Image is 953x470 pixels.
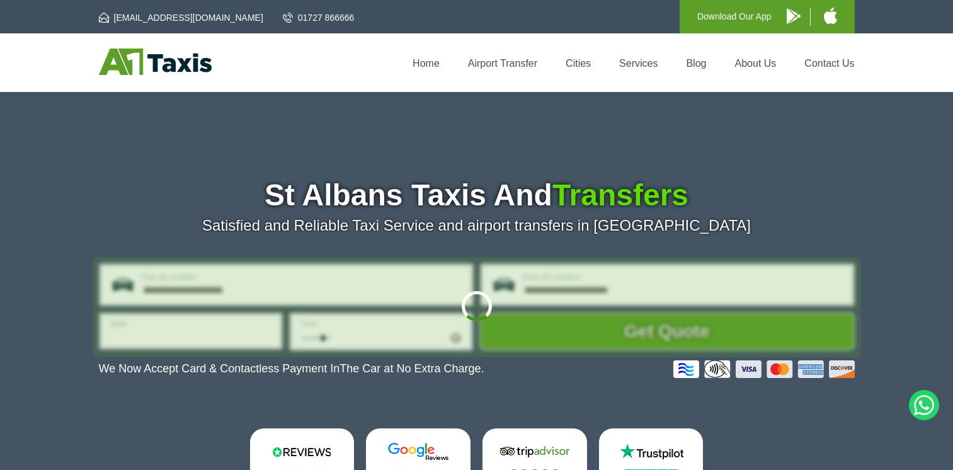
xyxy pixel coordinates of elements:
[340,362,484,375] span: The Car at No Extra Charge.
[613,442,689,461] img: Trustpilot
[697,9,772,25] p: Download Our App
[264,442,340,461] img: Reviews.io
[619,58,658,69] a: Services
[99,217,855,234] p: Satisfied and Reliable Taxi Service and airport transfers in [GEOGRAPHIC_DATA]
[99,362,484,375] p: We Now Accept Card & Contactless Payment In
[787,8,801,24] img: A1 Taxis Android App
[99,11,263,24] a: [EMAIL_ADDRESS][DOMAIN_NAME]
[824,8,837,24] img: A1 Taxis iPhone App
[552,178,688,212] span: Transfers
[804,58,854,69] a: Contact Us
[99,180,855,210] h1: St Albans Taxis And
[283,11,355,24] a: 01727 866666
[99,49,212,75] img: A1 Taxis St Albans LTD
[413,58,440,69] a: Home
[686,58,706,69] a: Blog
[468,58,537,69] a: Airport Transfer
[380,442,456,461] img: Google
[566,58,591,69] a: Cities
[673,360,855,378] img: Credit And Debit Cards
[735,58,777,69] a: About Us
[497,442,573,461] img: Tripadvisor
